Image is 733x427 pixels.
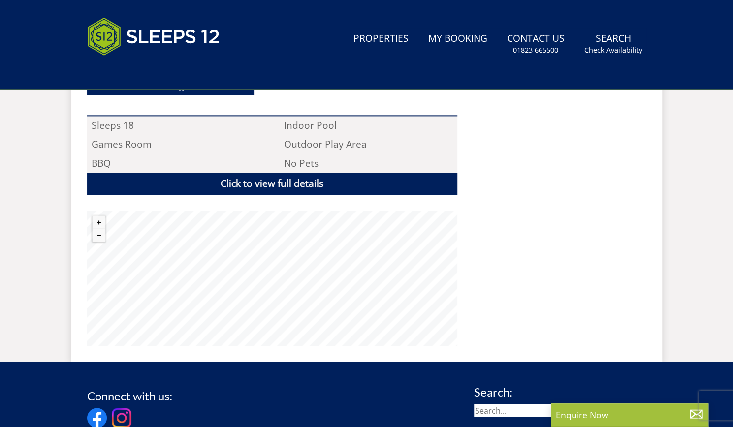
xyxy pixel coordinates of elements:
[556,408,703,421] p: Enquire Now
[424,28,491,50] a: My Booking
[474,404,646,417] input: Search...
[87,116,265,135] li: Sleeps 18
[93,216,105,229] button: Zoom in
[93,229,105,242] button: Zoom out
[87,154,265,173] li: BBQ
[350,28,413,50] a: Properties
[280,154,457,173] li: No Pets
[280,116,457,135] li: Indoor Pool
[503,28,569,60] a: Contact Us01823 665500
[87,211,457,346] canvas: Map
[584,45,642,55] small: Check Availability
[87,12,220,61] img: Sleeps 12
[87,135,265,154] li: Games Room
[87,173,457,195] a: Click to view full details
[474,385,646,398] h3: Search:
[280,135,457,154] li: Outdoor Play Area
[513,45,558,55] small: 01823 665500
[82,67,186,75] iframe: Customer reviews powered by Trustpilot
[580,28,646,60] a: SearchCheck Availability
[87,389,172,402] h3: Connect with us:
